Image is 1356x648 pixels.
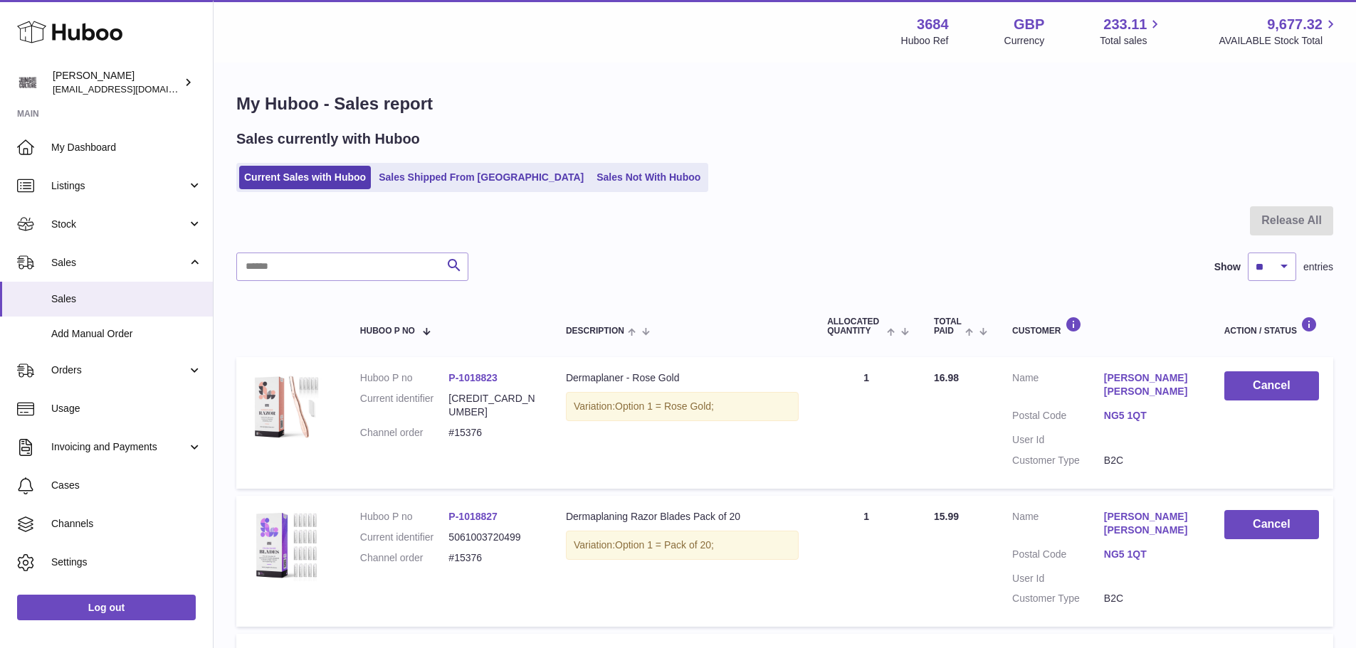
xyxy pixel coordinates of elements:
[360,326,415,336] span: Huboo P no
[934,317,962,336] span: Total paid
[1104,510,1196,537] a: [PERSON_NAME] [PERSON_NAME]
[236,129,420,149] h2: Sales currently with Huboo
[615,400,714,412] span: Option 1 = Rose Gold;
[374,166,589,189] a: Sales Shipped From [GEOGRAPHIC_DATA]
[934,511,959,522] span: 15.99
[592,166,705,189] a: Sales Not With Huboo
[448,392,537,419] dd: [CREDIT_CARD_NUMBER]
[901,34,949,48] div: Huboo Ref
[1012,510,1104,541] dt: Name
[1012,454,1104,467] dt: Customer Type
[53,83,209,95] span: [EMAIL_ADDRESS][DOMAIN_NAME]
[239,166,371,189] a: Current Sales with Huboo
[360,426,449,440] dt: Channel order
[1303,260,1333,274] span: entries
[51,256,187,270] span: Sales
[1104,454,1196,467] dd: B2C
[566,371,799,385] div: Dermaplaner - Rose Gold
[17,72,38,93] img: theinternationalventure@gmail.com
[1104,371,1196,398] a: [PERSON_NAME] [PERSON_NAME]
[1219,15,1339,48] a: 9,677.32 AVAILABLE Stock Total
[1224,510,1319,539] button: Cancel
[448,551,537,565] dd: #15376
[1219,34,1339,48] span: AVAILABLE Stock Total
[813,496,920,627] td: 1
[251,510,322,581] img: 36841753438568.jpg
[566,510,799,524] div: Dermaplaning Razor Blades Pack of 20
[1267,15,1323,34] span: 9,677.32
[448,531,537,544] dd: 5061003720499
[51,292,202,306] span: Sales
[1214,260,1241,274] label: Show
[1012,572,1104,585] dt: User Id
[236,92,1333,115] h1: My Huboo - Sales report
[1104,409,1196,423] a: NG5 1QT
[17,595,196,620] a: Log out
[51,363,187,377] span: Orders
[1014,15,1044,34] strong: GBP
[566,531,799,560] div: Variation:
[51,179,187,193] span: Listings
[1103,15,1147,34] span: 233.11
[1104,548,1196,561] a: NG5 1QT
[813,357,920,488] td: 1
[917,15,949,34] strong: 3684
[615,539,714,551] span: Option 1 = Pack of 20;
[360,392,449,419] dt: Current identifier
[1012,548,1104,565] dt: Postal Code
[51,141,202,154] span: My Dashboard
[934,372,959,383] span: 16.98
[251,371,322,442] img: 36841753438723.jpg
[566,326,624,336] span: Description
[448,372,498,383] a: P-1018823
[1224,317,1319,336] div: Action / Status
[1004,34,1045,48] div: Currency
[51,440,187,454] span: Invoicing and Payments
[360,371,449,385] dt: Huboo P no
[1104,592,1196,605] dd: B2C
[566,392,799,421] div: Variation:
[51,556,202,569] span: Settings
[448,511,498,522] a: P-1018827
[360,551,449,565] dt: Channel order
[1224,371,1319,400] button: Cancel
[1100,15,1163,48] a: 233.11 Total sales
[1012,371,1104,402] dt: Name
[51,479,202,492] span: Cases
[360,510,449,524] dt: Huboo P no
[1100,34,1163,48] span: Total sales
[448,426,537,440] dd: #15376
[1012,317,1196,336] div: Customer
[1012,409,1104,426] dt: Postal Code
[53,69,181,96] div: [PERSON_NAME]
[51,517,202,531] span: Channels
[51,218,187,231] span: Stock
[360,531,449,544] dt: Current identifier
[51,327,202,341] span: Add Manual Order
[1012,433,1104,447] dt: User Id
[51,402,202,415] span: Usage
[827,317,883,336] span: ALLOCATED Quantity
[1012,592,1104,605] dt: Customer Type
